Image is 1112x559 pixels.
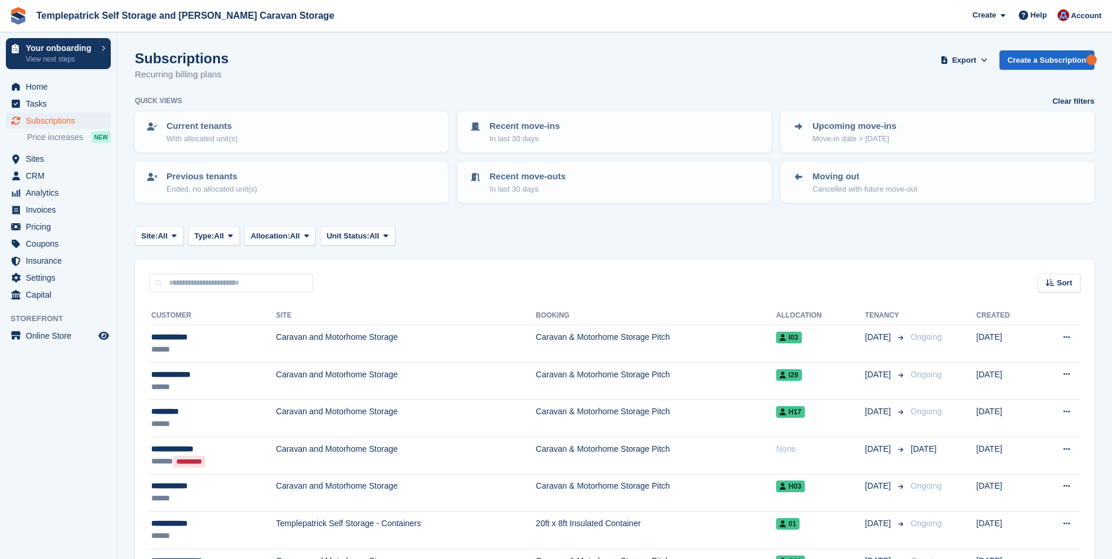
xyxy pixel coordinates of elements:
[776,306,865,325] th: Allocation
[911,370,942,379] span: Ongoing
[977,362,1036,400] td: [DATE]
[952,54,976,66] span: Export
[459,163,770,202] a: Recent move-outs In last 30 days
[865,331,893,343] span: [DATE]
[6,79,111,95] a: menu
[536,400,776,437] td: Caravan & Motorhome Storage Pitch
[26,96,96,112] span: Tasks
[6,236,111,252] a: menu
[135,96,182,106] h6: Quick views
[6,328,111,344] a: menu
[977,474,1036,512] td: [DATE]
[1052,96,1094,107] a: Clear filters
[32,6,339,25] a: Templepatrick Self Storage and [PERSON_NAME] Caravan Storage
[782,113,1093,151] a: Upcoming move-ins Move-in date > [DATE]
[136,163,447,202] a: Previous tenants Ended, no allocated unit(s)
[158,230,168,242] span: All
[6,151,111,167] a: menu
[6,253,111,269] a: menu
[977,306,1036,325] th: Created
[865,517,893,530] span: [DATE]
[812,133,896,145] p: Move-in date > [DATE]
[6,168,111,184] a: menu
[536,306,776,325] th: Booking
[812,120,896,133] p: Upcoming move-ins
[6,96,111,112] a: menu
[776,518,800,530] span: 01
[911,519,942,528] span: Ongoing
[489,183,566,195] p: In last 30 days
[6,38,111,69] a: Your onboarding View next steps
[26,113,96,129] span: Subscriptions
[26,54,96,64] p: View next steps
[166,183,257,195] p: Ended, no allocated unit(s)
[6,202,111,218] a: menu
[776,480,805,492] span: H03
[276,306,536,325] th: Site
[244,226,316,246] button: Allocation: All
[195,230,215,242] span: Type:
[135,68,229,81] p: Recurring billing plans
[911,481,942,490] span: Ongoing
[1057,9,1069,21] img: Leigh
[911,332,942,342] span: Ongoing
[27,131,111,144] a: Price increases NEW
[812,170,917,183] p: Moving out
[938,50,990,70] button: Export
[276,512,536,549] td: Templepatrick Self Storage - Containers
[1071,10,1101,22] span: Account
[136,113,447,151] a: Current tenants With allocated unit(s)
[489,120,560,133] p: Recent move-ins
[459,113,770,151] a: Recent move-ins In last 30 days
[776,406,805,418] span: H17
[327,230,369,242] span: Unit Status:
[812,183,917,195] p: Cancelled with future move-out
[188,226,240,246] button: Type: All
[536,512,776,549] td: 20ft x 8ft Insulated Container
[1057,277,1072,289] span: Sort
[251,230,290,242] span: Allocation:
[536,474,776,512] td: Caravan & Motorhome Storage Pitch
[536,437,776,474] td: Caravan & Motorhome Storage Pitch
[865,405,893,418] span: [DATE]
[977,400,1036,437] td: [DATE]
[972,9,996,21] span: Create
[135,50,229,66] h1: Subscriptions
[214,230,224,242] span: All
[1086,54,1097,65] div: Tooltip anchor
[536,362,776,400] td: Caravan & Motorhome Storage Pitch
[977,512,1036,549] td: [DATE]
[26,79,96,95] span: Home
[11,313,117,325] span: Storefront
[166,133,237,145] p: With allocated unit(s)
[865,443,893,455] span: [DATE]
[776,443,865,455] div: None
[276,325,536,363] td: Caravan and Motorhome Storage
[999,50,1094,70] a: Create a Subscription
[911,407,942,416] span: Ongoing
[489,133,560,145] p: In last 30 days
[26,219,96,235] span: Pricing
[135,226,183,246] button: Site: All
[91,131,111,143] div: NEW
[26,253,96,269] span: Insurance
[26,270,96,286] span: Settings
[6,287,111,303] a: menu
[26,185,96,201] span: Analytics
[536,325,776,363] td: Caravan & Motorhome Storage Pitch
[26,202,96,218] span: Invoices
[276,362,536,400] td: Caravan and Motorhome Storage
[6,270,111,286] a: menu
[865,306,906,325] th: Tenancy
[26,151,96,167] span: Sites
[276,474,536,512] td: Caravan and Motorhome Storage
[865,480,893,492] span: [DATE]
[27,132,83,143] span: Price increases
[6,219,111,235] a: menu
[6,113,111,129] a: menu
[489,170,566,183] p: Recent move-outs
[166,170,257,183] p: Previous tenants
[911,444,937,454] span: [DATE]
[776,332,802,343] span: I03
[320,226,395,246] button: Unit Status: All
